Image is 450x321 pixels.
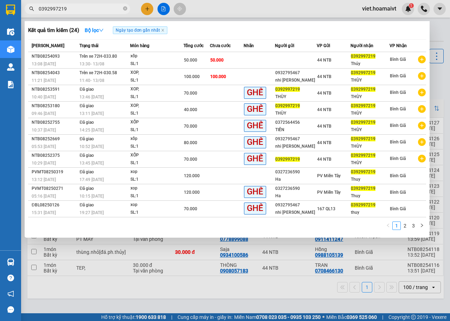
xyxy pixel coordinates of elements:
[275,192,316,200] div: Ha
[418,89,426,96] span: plus-circle
[244,186,266,198] span: GHẾ
[7,290,14,297] span: notification
[410,222,417,230] a: 3
[113,26,167,34] span: Ngày tạo đơn gần nhất
[32,185,77,192] div: PVMT08250271
[79,43,98,48] span: Trạng thái
[79,25,109,36] button: Bộ lọcdown
[79,111,104,116] span: 13:11 [DATE]
[244,43,254,48] span: Nhãn
[130,118,183,126] div: XỐP
[184,43,204,48] span: Tổng cước
[79,62,104,66] span: 13:30 - 13/08
[32,62,56,66] span: 13:08 [DATE]
[32,177,56,182] span: 13:12 [DATE]
[317,43,330,48] span: VP Gửi
[130,185,183,192] div: xop
[275,168,316,176] div: 0327236590
[390,156,406,161] span: Bình Giã
[79,203,94,207] span: Đã giao
[390,107,406,111] span: Bình Giã
[184,140,197,145] span: 80.000
[79,78,104,83] span: 11:40 - 13/08
[7,258,14,266] img: warehouse-icon
[351,43,373,48] span: Người nhận
[351,120,375,125] span: 0392997219
[79,128,104,133] span: 14:25 [DATE]
[123,6,127,12] span: close-circle
[7,81,14,88] img: solution-icon
[244,103,266,115] span: GHẾ
[351,54,375,59] span: 0392997219
[184,107,197,112] span: 40.000
[210,43,231,48] span: Chưa cước
[32,43,64,48] span: [PERSON_NAME]
[418,138,426,146] span: plus-circle
[32,168,77,176] div: PVMT08250319
[351,126,389,134] div: THÙY
[28,27,79,34] h3: Kết quả tìm kiếm ( 24 )
[317,58,332,63] span: 44 NTB
[275,209,316,216] div: nhi [PERSON_NAME]
[317,157,332,162] span: 44 NTB
[390,173,406,178] span: Bình Giã
[32,201,77,209] div: ĐBL08250126
[275,110,316,117] div: THÙY
[351,159,389,167] div: THÙY
[384,222,392,230] li: Previous Page
[79,210,104,215] span: 19:27 [DATE]
[351,143,389,150] div: THÙY
[418,122,426,129] span: plus-circle
[351,103,375,108] span: 0392997219
[123,6,127,11] span: close-circle
[390,43,407,48] span: VP Nhận
[130,201,183,209] div: xop
[244,153,266,165] span: GHẾ
[7,306,14,313] span: message
[32,95,56,99] span: 10:40 [DATE]
[317,190,341,195] span: PV Miền Tây
[317,173,341,178] span: PV Miền Tây
[317,91,332,96] span: 44 NTB
[275,43,294,48] span: Người gửi
[275,69,316,77] div: 0932795467
[418,56,426,63] span: plus-circle
[317,140,332,145] span: 44 NTB
[210,74,226,79] span: 100.000
[79,136,94,141] span: Đã giao
[275,157,300,162] span: 0392997219
[79,194,104,199] span: 10:15 [DATE]
[32,111,56,116] span: 09:46 [DATE]
[390,90,406,95] span: Bình Giã
[130,52,183,60] div: xốp
[418,222,426,230] li: Next Page
[130,93,183,101] div: SL: 1
[130,192,183,200] div: SL: 1
[79,103,94,108] span: Đã giao
[32,152,77,159] div: NTB08252375
[32,53,77,60] div: NTB08254093
[7,275,14,281] span: question-circle
[184,157,197,162] span: 70.000
[351,70,375,75] span: 0392997219
[317,206,335,211] span: 167 QL13
[244,87,266,98] span: GHẾ
[79,70,117,75] span: Trên xe 72H-030.58
[32,78,56,83] span: 11:21 [DATE]
[244,136,266,148] span: GHẾ
[32,102,77,110] div: NTB08253180
[130,60,183,68] div: SL: 1
[130,102,183,110] div: XOP,
[317,124,332,129] span: 44 NTB
[79,54,117,59] span: Trên xe 72H-033.80
[79,153,94,158] span: Đã giao
[351,169,375,174] span: 0392997219
[351,136,375,141] span: 0392997219
[32,86,77,93] div: NTB08253591
[351,87,375,92] span: 0392997219
[275,77,316,84] div: nhi [PERSON_NAME]
[317,74,332,79] span: 44 NTB
[130,135,183,143] div: xốp
[32,128,56,133] span: 10:37 [DATE]
[351,110,389,117] div: THÙY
